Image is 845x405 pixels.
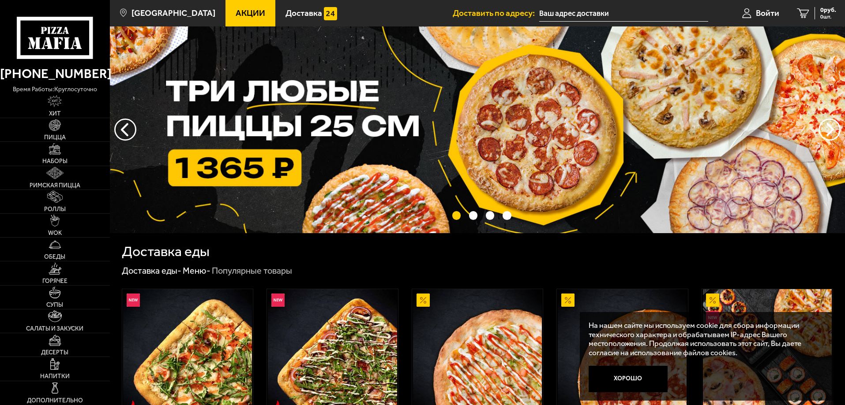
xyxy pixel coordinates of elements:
span: [GEOGRAPHIC_DATA] [131,9,215,17]
span: 0 руб. [820,7,836,13]
span: Супы [46,302,63,308]
span: Хит [49,111,61,117]
span: Обеды [44,254,65,260]
a: Меню- [183,265,210,276]
span: Дополнительно [27,398,83,404]
span: WOK [48,230,62,236]
img: Акционный [706,294,719,307]
button: точки переключения [503,211,511,219]
button: точки переключения [452,211,461,219]
span: Римская пицца [30,182,80,189]
img: Акционный [561,294,575,307]
img: Новинка [127,294,140,307]
button: точки переключения [469,211,477,219]
a: Доставка еды- [122,265,181,276]
img: Акционный [417,294,430,307]
span: Доставка [285,9,322,17]
span: Пицца [44,134,66,141]
span: Наборы [42,158,68,164]
button: точки переключения [486,211,494,219]
input: Ваш адрес доставки [539,5,708,22]
button: предыдущий [819,119,841,141]
h1: Доставка еды [122,245,210,259]
img: Новинка [706,311,719,324]
span: 0 шт. [820,14,836,19]
img: Новинка [271,294,285,307]
button: следующий [114,119,136,141]
span: Десерты [41,349,68,356]
span: Доставить по адресу: [453,9,539,17]
p: На нашем сайте мы используем cookie для сбора информации технического характера и обрабатываем IP... [589,321,819,357]
div: Популярные товары [212,265,292,277]
span: Напитки [40,373,70,379]
span: Салаты и закуски [26,326,83,332]
span: Горячее [42,278,68,284]
span: Акции [236,9,265,17]
button: Хорошо [589,366,668,392]
span: Роллы [44,206,66,212]
img: 15daf4d41897b9f0e9f617042186c801.svg [324,7,337,20]
span: Войти [756,9,779,17]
